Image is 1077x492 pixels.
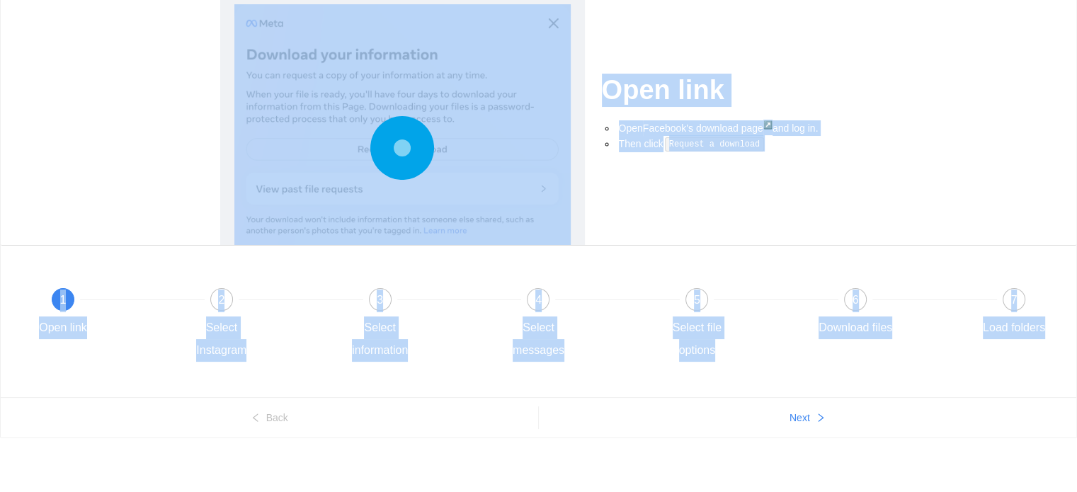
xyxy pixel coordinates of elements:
code: Request a download [665,137,764,151]
div: Download files [819,316,892,339]
button: Nextright [539,406,1077,429]
div: Select Instagram [181,316,263,362]
span: 3 [377,294,383,306]
div: Load folders [983,316,1045,339]
div: 4Select messages [497,288,656,362]
span: Next [790,410,810,425]
sup: ↗ [763,120,773,129]
div: Select file options [656,316,738,362]
span: 4 [535,294,542,306]
h1: Open link [602,74,857,107]
div: 2Select Instagram [181,288,339,362]
li: Open and log in. [616,120,857,136]
div: 6Download files [814,288,973,339]
button: leftBack [1,406,538,429]
div: 1Open link [22,288,181,339]
div: 5Select file options [656,288,814,362]
span: right [816,413,826,424]
span: 7 [1011,294,1018,306]
div: Select information [339,316,421,362]
span: 5 [694,294,700,306]
div: Select messages [497,316,579,362]
div: 7Load folders [973,288,1055,339]
span: 1 [60,294,67,306]
div: 3Select information [339,288,498,362]
a: Facebook's download page↗ [643,122,773,134]
span: 6 [853,294,859,306]
li: Then click [616,136,857,152]
div: Open link [39,316,87,339]
span: 2 [218,294,224,306]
